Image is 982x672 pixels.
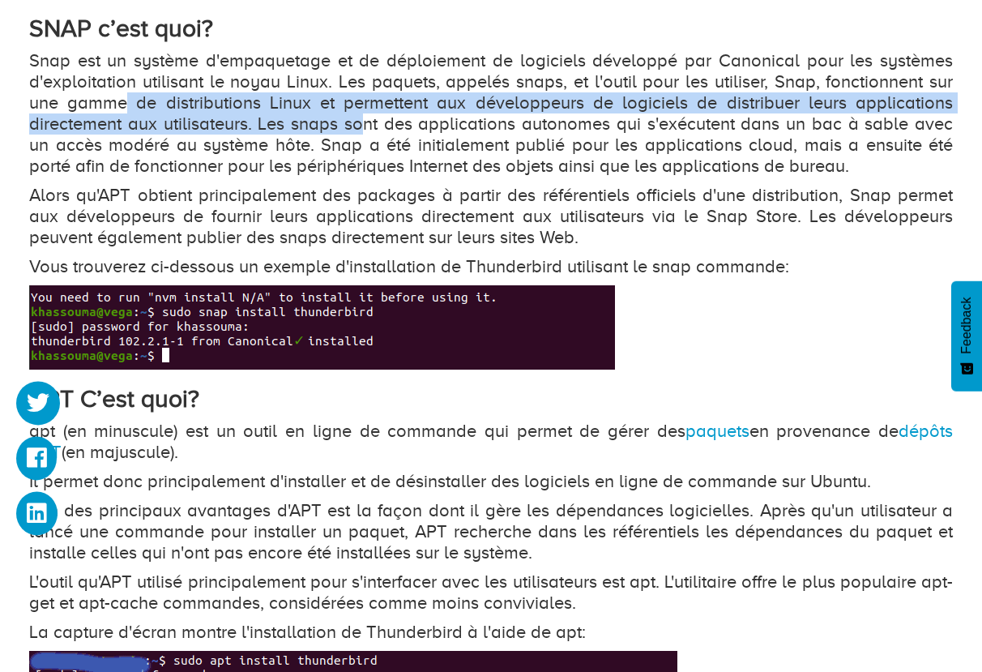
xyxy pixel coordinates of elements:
button: Feedback - Afficher l’enquête [951,280,982,391]
p: L'outil qu'APT utilisé principalement pour s'interfacer avec les utilisateurs est apt. L'utilitai... [29,571,953,614]
img: aufa-A8FQEfOuNZhtEQJmUqY_NOxk_cH_aw5j91OOCsBZBzKAPi3zuT3TKvZOGCGremhFCOyw6SFE8RTs4YLvPeaQOl3Wyizs... [29,285,615,370]
p: Snap est un système d'empaquetage et de déploiement de logiciels développé par Canonical pour les... [29,50,953,177]
a: dépôts [899,421,953,441]
a: paquets [685,421,749,441]
p: La capture d'écran montre l'installation de Thunderbird à l'aide de apt: [29,622,953,643]
strong: APT C’est quoi? [29,385,199,413]
p: L'un des principaux avantages d'APT est la façon dont il gère les dépendances logicielles. Après ... [29,500,953,563]
p: Vous trouverez ci-dessous un exemple d'installation de Thunderbird utilisant le snap commande: [29,256,953,277]
p: Il permet donc principalement d'installer et de désinstaller des logiciels en ligne de commande s... [29,471,953,492]
span: Feedback [959,297,974,353]
strong: SNAP c’est quoi? [29,15,213,42]
p: apt (en minuscule) est un outil en ligne de commande qui permet de gérer des en provenance de (en... [29,421,953,463]
p: Alors qu'APT obtient principalement des packages à partir des référentiels officiels d'une distri... [29,185,953,248]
